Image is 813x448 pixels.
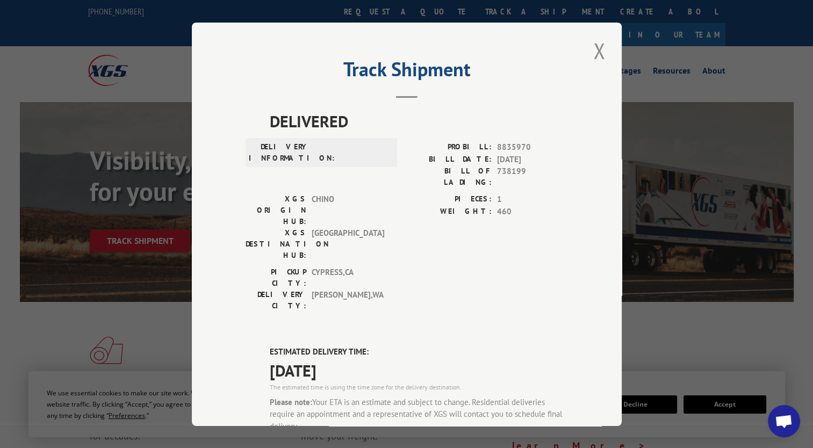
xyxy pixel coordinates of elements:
[312,289,384,312] span: [PERSON_NAME] , WA
[246,266,306,289] label: PICKUP CITY:
[497,205,568,218] span: 460
[312,266,384,289] span: CYPRESS , CA
[497,165,568,188] span: 738199
[246,227,306,261] label: XGS DESTINATION HUB:
[249,141,310,164] label: DELIVERY INFORMATION:
[312,227,384,261] span: [GEOGRAPHIC_DATA]
[497,141,568,154] span: 8835970
[768,405,800,437] a: Open chat
[270,346,568,358] label: ESTIMATED DELIVERY TIME:
[407,153,492,165] label: BILL DATE:
[497,153,568,165] span: [DATE]
[246,289,306,312] label: DELIVERY CITY:
[590,36,608,66] button: Close modal
[270,396,568,432] div: Your ETA is an estimate and subject to change. Residential deliveries require an appointment and ...
[270,382,568,392] div: The estimated time is using the time zone for the delivery destination.
[270,358,568,382] span: [DATE]
[407,205,492,218] label: WEIGHT:
[246,62,568,82] h2: Track Shipment
[407,141,492,154] label: PROBILL:
[270,109,568,133] span: DELIVERED
[270,396,312,407] strong: Please note:
[407,193,492,206] label: PIECES:
[407,165,492,188] label: BILL OF LADING:
[312,193,384,227] span: CHINO
[497,193,568,206] span: 1
[246,193,306,227] label: XGS ORIGIN HUB:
